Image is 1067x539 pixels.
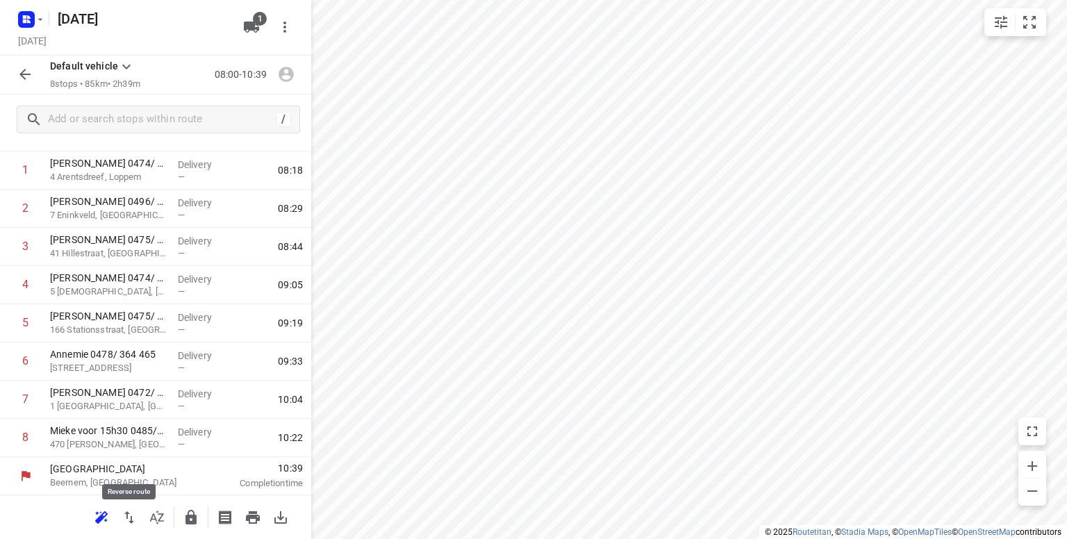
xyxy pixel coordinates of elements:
span: 10:04 [278,392,303,406]
p: Dr. Barbara Craggs 0474/ 738 673 [50,271,167,285]
div: small contained button group [984,8,1046,36]
div: 6 [22,354,28,367]
div: 5 [22,316,28,329]
span: 08:44 [278,240,303,254]
span: Print shipping labels [211,510,239,523]
p: [GEOGRAPHIC_DATA] [50,462,195,476]
p: Delivery [178,158,229,172]
h5: Project date [13,33,52,49]
div: 3 [22,240,28,253]
span: — [178,172,185,182]
span: 10:39 [211,461,303,475]
p: 41 Hillestraat, [GEOGRAPHIC_DATA] [50,247,167,260]
span: — [178,401,185,411]
a: OpenMapTiles [898,527,952,537]
span: Reoptimize route [88,510,115,523]
p: 08:00-10:39 [215,67,272,82]
p: Annemie 0478/ 364 465 [50,347,167,361]
span: — [178,286,185,297]
p: 8 stops • 85km • 2h39m [50,78,140,91]
p: Delivery [178,387,229,401]
p: Mieke Moeyaert 0474/ 264 496 [50,156,167,170]
span: 08:18 [278,163,303,177]
p: 470 Moerkerkse Steenweg, Brugge [50,438,167,451]
p: 63 Westernieuwweg, Jabbeke [50,361,167,375]
p: Delivery [178,272,229,286]
button: 1 [238,13,265,41]
p: Delivery [178,310,229,324]
a: Stadia Maps [841,527,888,537]
p: Bjorn Sneppe 0475/ 612 841 [50,233,167,247]
span: — [178,439,185,449]
span: — [178,363,185,373]
button: More [271,13,299,41]
li: © 2025 , © , © © contributors [765,527,1061,537]
span: 09:33 [278,354,303,368]
p: Delivery [178,234,229,248]
span: 09:19 [278,316,303,330]
h5: Rename [52,8,232,30]
p: 5 [DEMOGRAPHIC_DATA], [GEOGRAPHIC_DATA] [50,285,167,299]
p: Mieke voor 15h30 0485/943 993 [50,424,167,438]
span: — [178,248,185,258]
div: 1 [22,163,28,176]
div: 7 [22,392,28,406]
p: Completion time [211,476,303,490]
input: Add or search stops within route [48,109,276,131]
div: / [276,112,291,127]
span: 10:22 [278,431,303,445]
span: Download route [267,510,295,523]
p: 166 Stationsstraat, Jabbeke [50,323,167,337]
span: Print route [239,510,267,523]
p: 1 Sint-Kwintensstraat, Damme [50,399,167,413]
p: Ludovic Depoorter 0496/ 588 801 [50,194,167,208]
button: Map settings [987,8,1015,36]
p: Delivery [178,196,229,210]
p: Paul Deroose 0475/ 806 539 [50,309,167,323]
p: Delivery [178,425,229,439]
p: Claire Meire 0472/ 221 661 [50,385,167,399]
div: 2 [22,201,28,215]
span: 08:29 [278,201,303,215]
p: Delivery [178,349,229,363]
a: Routetitan [793,527,832,537]
span: 1 [253,12,267,26]
span: — [178,210,185,220]
div: 8 [22,431,28,444]
p: Beernem, [GEOGRAPHIC_DATA] [50,476,195,490]
span: 09:05 [278,278,303,292]
p: Default vehicle [50,59,118,74]
span: Assign driver [272,67,300,81]
button: Fit zoom [1016,8,1043,36]
a: OpenStreetMap [958,527,1016,537]
div: 4 [22,278,28,291]
p: 4 Arentsdreef, Loppem [50,170,167,184]
span: — [178,324,185,335]
p: 7 Eninkveld, [GEOGRAPHIC_DATA] [50,208,167,222]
